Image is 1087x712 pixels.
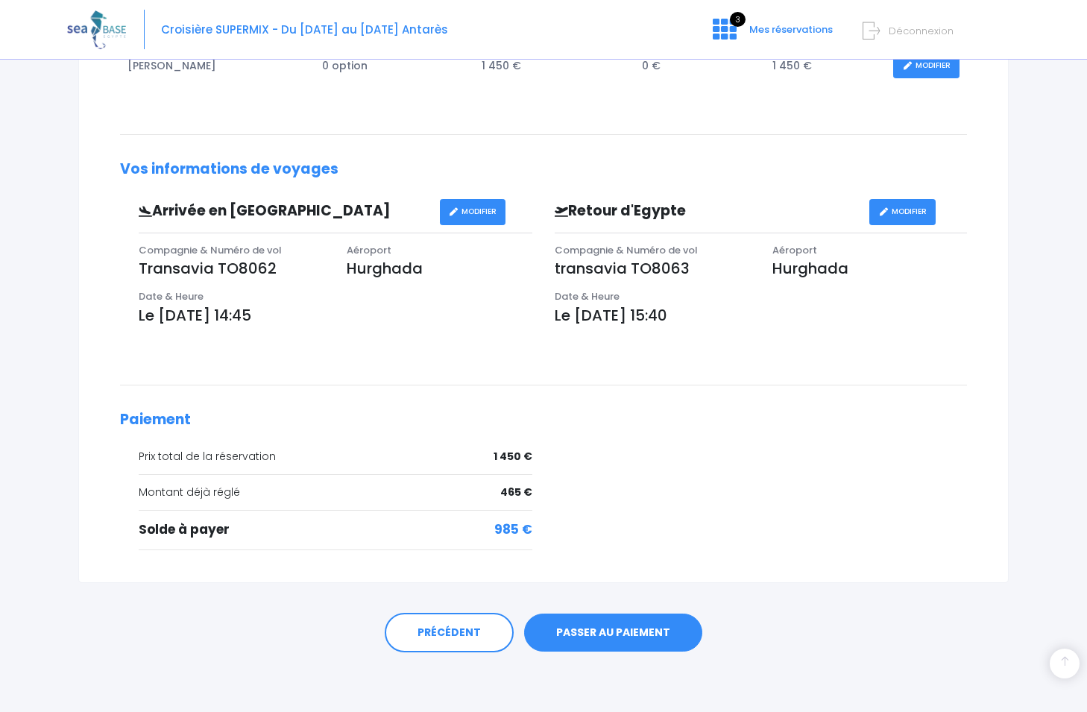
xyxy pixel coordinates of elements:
span: Déconnexion [889,24,954,38]
p: Hurghada [772,257,968,280]
td: 0 € [634,45,765,86]
span: Aéroport [772,243,817,257]
span: Compagnie & Numéro de vol [139,243,282,257]
a: MODIFIER [869,199,936,225]
h3: Arrivée en [GEOGRAPHIC_DATA] [127,203,440,220]
p: Le [DATE] 14:45 [139,304,532,327]
td: [PERSON_NAME] [120,45,315,86]
a: PASSER AU PAIEMENT [524,614,702,652]
span: Aéroport [347,243,391,257]
span: Croisière SUPERMIX - Du [DATE] au [DATE] Antarès [161,22,448,37]
div: Prix total de la réservation [139,449,532,464]
span: 0 option [322,58,368,73]
p: Le [DATE] 15:40 [555,304,967,327]
span: 985 € [494,520,532,540]
span: Date & Heure [139,289,204,303]
span: 1 450 € [494,449,532,464]
h3: Retour d'Egypte [543,203,869,220]
span: 465 € [500,485,532,500]
h2: Paiement [120,412,967,429]
span: 3 [730,12,746,27]
span: Compagnie & Numéro de vol [555,243,698,257]
td: 1 450 € [765,45,886,86]
p: transavia TO8063 [555,257,750,280]
p: Hurghada [347,257,532,280]
a: PRÉCÉDENT [385,613,514,653]
span: Mes réservations [749,22,833,37]
p: Transavia TO8062 [139,257,324,280]
a: MODIFIER [440,199,506,225]
div: Montant déjà réglé [139,485,532,500]
div: Solde à payer [139,520,532,540]
span: Date & Heure [555,289,620,303]
h2: Vos informations de voyages [120,161,967,178]
td: 1 450 € [474,45,634,86]
a: 3 Mes réservations [701,28,842,42]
